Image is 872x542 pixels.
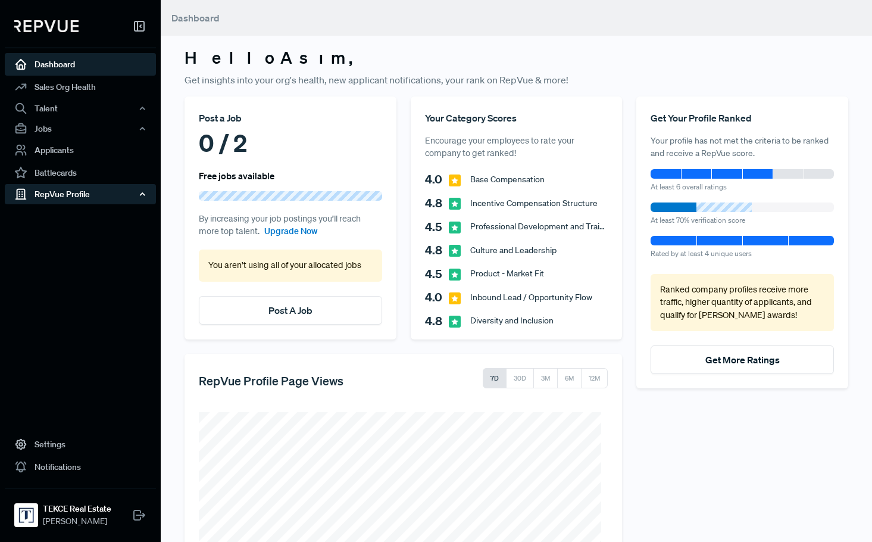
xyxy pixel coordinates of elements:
[557,368,582,388] button: 6M
[425,135,608,160] p: Encourage your employees to rate your company to get ranked!
[651,182,727,192] span: At least 6 overall ratings
[651,111,834,125] div: Get Your Profile Ranked
[470,173,545,186] span: Base Compensation
[581,368,608,388] button: 12M
[5,98,156,119] button: Talent
[660,284,824,322] p: Ranked company profiles receive more traffic, higher quantity of applicants, and qualify for [PER...
[5,184,156,204] button: RepVue Profile
[14,20,79,32] img: RepVue
[425,241,449,259] span: 4.8
[651,345,834,374] button: Get More Ratings
[5,488,156,532] a: TEKCE Real EstateTEKCE Real Estate[PERSON_NAME]
[425,265,449,283] span: 4.5
[5,433,156,456] a: Settings
[651,248,752,258] span: Rated by at least 4 unique users
[425,312,449,330] span: 4.8
[199,296,382,325] button: Post A Job
[17,506,36,525] img: TEKCE Real Estate
[425,194,449,212] span: 4.8
[199,111,382,125] div: Post a Job
[264,225,317,238] a: Upgrade Now
[43,503,111,515] strong: TEKCE Real Estate
[185,73,848,87] p: Get insights into your org's health, new applicant notifications, your rank on RepVue & more!
[651,215,745,225] span: At least 70% verification score
[5,161,156,184] a: Battlecards
[185,48,848,68] h3: Hello Asım ,
[199,373,343,388] h5: RepVue Profile Page Views
[470,220,608,233] span: Professional Development and Training
[199,125,382,161] div: 0 / 2
[199,170,274,181] h6: Free jobs available
[470,244,557,257] span: Culture and Leadership
[651,135,834,160] p: Your profile has not met the criteria to be ranked and receive a RepVue score.
[506,368,534,388] button: 30D
[470,314,554,327] span: Diversity and Inclusion
[199,213,382,238] p: By increasing your job postings you’ll reach more top talent.
[425,111,608,125] div: Your Category Scores
[5,139,156,161] a: Applicants
[470,197,598,210] span: Incentive Compensation Structure
[483,368,507,388] button: 7D
[43,515,111,528] span: [PERSON_NAME]
[470,291,592,304] span: Inbound Lead / Opportunity Flow
[470,267,544,280] span: Product - Market Fit
[5,119,156,139] button: Jobs
[5,76,156,98] a: Sales Org Health
[268,304,312,316] a: Post A Job
[533,368,558,388] button: 3M
[5,53,156,76] a: Dashboard
[171,12,220,24] span: Dashboard
[425,170,449,188] span: 4.0
[208,259,373,272] p: You aren’t using all of your allocated jobs
[425,218,449,236] span: 4.5
[425,288,449,306] span: 4.0
[5,456,156,478] a: Notifications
